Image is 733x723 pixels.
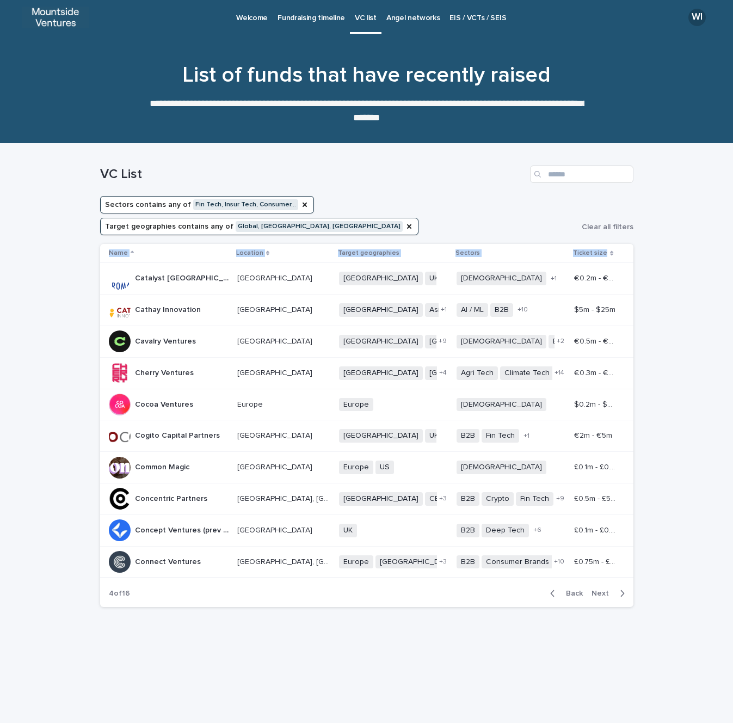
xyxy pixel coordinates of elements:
[592,590,615,597] span: Next
[523,433,529,439] span: + 1
[457,272,546,285] span: [DEMOGRAPHIC_DATA]
[557,338,564,345] span: + 2
[100,546,633,578] tr: Connect VenturesConnect Ventures [GEOGRAPHIC_DATA], [GEOGRAPHIC_DATA][GEOGRAPHIC_DATA], [GEOGRAPH...
[457,398,546,412] span: [DEMOGRAPHIC_DATA]
[574,461,618,472] p: £0.1m - £0.15m
[688,9,706,26] div: WI
[425,492,448,506] span: CEE
[100,62,633,88] h1: List of funds that have recently raised
[500,366,554,380] span: Climate Tech
[237,555,333,567] p: [GEOGRAPHIC_DATA], [GEOGRAPHIC_DATA]
[439,559,447,565] span: + 3
[100,357,633,389] tr: Cherry VenturesCherry Ventures [GEOGRAPHIC_DATA][GEOGRAPHIC_DATA] [GEOGRAPHIC_DATA][GEOGRAPHIC_DA...
[339,461,373,474] span: Europe
[541,589,587,598] button: Back
[457,555,479,569] span: B2B
[237,303,315,315] p: [GEOGRAPHIC_DATA]
[100,295,633,326] tr: Cathay InnovationCathay Innovation [GEOGRAPHIC_DATA][GEOGRAPHIC_DATA] [GEOGRAPHIC_DATA]Asia+1AI /...
[549,335,571,348] span: B2B
[135,272,231,283] p: Catalyst [GEOGRAPHIC_DATA]
[574,272,618,283] p: €0.2m - €2.5m
[425,366,509,380] span: [GEOGRAPHIC_DATA]
[574,524,618,535] p: £0.1m - £0.8m
[457,366,498,380] span: Agri Tech
[441,307,447,313] span: + 1
[457,303,488,317] span: AI / ML
[237,524,315,535] p: [GEOGRAPHIC_DATA]
[516,492,553,506] span: Fin Tech
[109,247,128,259] p: Name
[135,524,231,535] p: Concept Ventures (prev RLC Ventures)
[574,492,618,504] p: £0.5m - £5m
[587,589,633,598] button: Next
[135,555,203,567] p: Connect Ventures
[135,335,198,346] p: Cavalry Ventures
[573,247,607,259] p: Ticket size
[455,247,480,259] p: Sectors
[530,166,633,183] input: Search
[237,492,333,504] p: [GEOGRAPHIC_DATA], [GEOGRAPHIC_DATA]
[237,398,265,409] p: Europe
[457,461,546,474] span: [DEMOGRAPHIC_DATA]
[551,275,557,282] span: + 1
[100,218,418,235] button: Target geographies
[100,483,633,514] tr: Concentric PartnersConcentric Partners [GEOGRAPHIC_DATA], [GEOGRAPHIC_DATA][GEOGRAPHIC_DATA], [GE...
[457,524,479,537] span: B2B
[555,370,564,376] span: + 14
[339,555,373,569] span: Europe
[237,429,315,440] p: [GEOGRAPHIC_DATA]
[425,429,443,443] span: UK
[339,272,423,285] span: [GEOGRAPHIC_DATA]
[236,247,263,259] p: Location
[556,495,564,502] span: + 9
[100,263,633,295] tr: Catalyst [GEOGRAPHIC_DATA]Catalyst [GEOGRAPHIC_DATA] [GEOGRAPHIC_DATA][GEOGRAPHIC_DATA] [GEOGRAPH...
[339,492,423,506] span: [GEOGRAPHIC_DATA]
[237,272,315,283] p: [GEOGRAPHIC_DATA]
[482,555,553,569] span: Consumer Brands
[457,335,546,348] span: [DEMOGRAPHIC_DATA]
[574,335,618,346] p: €0.5m - €2m
[100,514,633,546] tr: Concept Ventures (prev RLC Ventures)Concept Ventures (prev RLC Ventures) [GEOGRAPHIC_DATA][GEOGRA...
[375,555,459,569] span: [GEOGRAPHIC_DATA]
[482,429,519,443] span: Fin Tech
[439,338,447,345] span: + 9
[135,398,195,409] p: Cocoa Ventures
[135,366,196,378] p: Cherry Ventures
[457,429,479,443] span: B2B
[339,366,423,380] span: [GEOGRAPHIC_DATA]
[100,326,633,357] tr: Cavalry VenturesCavalry Ventures [GEOGRAPHIC_DATA][GEOGRAPHIC_DATA] [GEOGRAPHIC_DATA][GEOGRAPHIC_...
[425,303,448,317] span: Asia
[339,335,423,348] span: [GEOGRAPHIC_DATA]
[339,303,423,317] span: [GEOGRAPHIC_DATA]
[100,580,139,607] p: 4 of 16
[339,524,357,537] span: UK
[559,590,583,597] span: Back
[554,559,564,565] span: + 10
[100,196,314,213] button: Sectors
[582,223,633,231] span: Clear all filters
[574,303,618,315] p: $5m - $25m
[482,524,529,537] span: Deep Tech
[577,219,633,235] button: Clear all filters
[574,555,618,567] p: £0.75m - £2.25m
[135,492,210,504] p: Concentric Partners
[100,420,633,452] tr: Cogito Capital PartnersCogito Capital Partners [GEOGRAPHIC_DATA][GEOGRAPHIC_DATA] [GEOGRAPHIC_DAT...
[100,167,526,182] h1: VC List
[135,429,222,440] p: Cogito Capital Partners
[135,461,192,472] p: Common Magic
[100,389,633,420] tr: Cocoa VenturesCocoa Ventures EuropeEurope Europe[DEMOGRAPHIC_DATA]$0.2m - $0.5m$0.2m - $0.5m
[490,303,513,317] span: B2B
[135,303,203,315] p: Cathay Innovation
[237,335,315,346] p: [GEOGRAPHIC_DATA]
[339,398,373,412] span: Europe
[237,366,315,378] p: [GEOGRAPHIC_DATA]
[22,7,89,28] img: XmvxUhZ8Q0ah5CHExGrz
[339,429,423,443] span: [GEOGRAPHIC_DATA]
[425,272,443,285] span: UK
[439,495,447,502] span: + 3
[425,335,509,348] span: [GEOGRAPHIC_DATA]
[482,492,514,506] span: Crypto
[457,492,479,506] span: B2B
[574,398,618,409] p: $0.2m - $0.5m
